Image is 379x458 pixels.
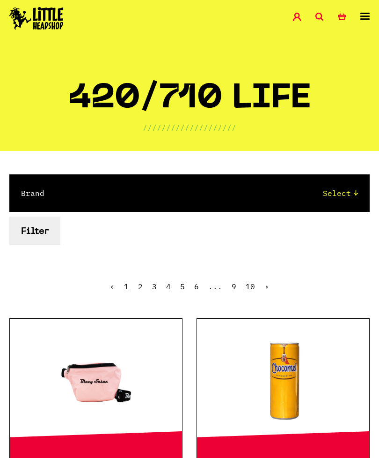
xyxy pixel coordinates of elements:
a: 4 [166,282,171,291]
span: ... [208,282,222,291]
a: 1 [124,282,129,291]
a: 9 [232,282,236,291]
a: Next » [264,282,269,291]
img: Little Head Shop Logo [9,7,64,30]
a: 10 [246,282,255,291]
label: Brand [21,188,44,199]
span: 2 [138,282,143,291]
a: « Previous [110,282,115,291]
p: //////////////////// [143,122,236,133]
a: 3 [152,282,157,291]
a: 5 [180,282,185,291]
button: Filter [9,217,60,245]
a: 6 [194,282,199,291]
h1: 420/710 LIFE [68,83,311,122]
